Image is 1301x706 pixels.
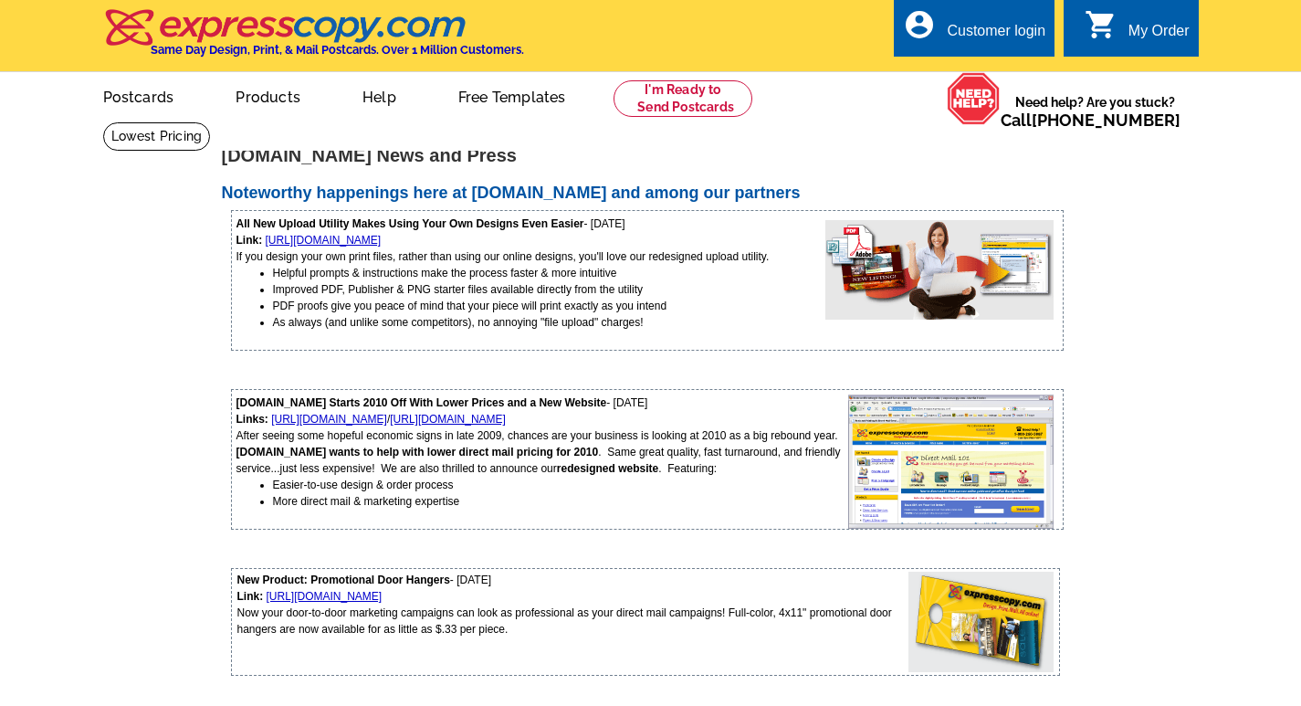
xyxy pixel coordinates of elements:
[236,396,607,409] strong: [DOMAIN_NAME] Starts 2010 Off With Lower Prices and a New Website
[903,8,936,41] i: account_circle
[273,477,1058,493] li: Easier-to-use design & order process
[236,234,263,247] strong: Link:
[231,210,1064,351] div: If you design your own print files, rather than using our online designs, you'll love our redesig...
[1001,93,1190,130] span: Need help? Are you stuck?
[1001,111,1180,130] span: Call
[236,413,506,426] span: /
[206,74,330,117] a: Products
[236,396,648,409] span: - [DATE]
[103,22,524,57] a: Same Day Design, Print, & Mail Postcards. Over 1 Million Customers.
[333,74,425,117] a: Help
[236,217,625,230] span: - [DATE]
[825,220,1054,320] img: new site
[273,314,1058,331] li: As always (and unlike some competitors), no annoying "file upload" charges!
[266,234,382,247] a: [URL][DOMAIN_NAME]
[237,590,892,636] span: Now your door-to-door marketing campaigns can look as professional as your direct mail campaigns!...
[236,427,1058,477] div: After seeing some hopeful economic signs in late 2009, chances are your business is looking at 20...
[236,217,584,230] strong: All New Upload Utility Makes Using Your Own Designs Even Easier
[1032,111,1180,130] a: [PHONE_NUMBER]
[236,413,268,426] strong: Links:
[1085,20,1190,43] a: shopping_cart My Order
[429,74,595,117] a: Free Templates
[237,574,491,586] span: - [DATE]
[222,146,1044,165] h1: [DOMAIN_NAME] News and Press
[947,72,1001,125] img: help
[273,298,1058,314] li: PDF proofs give you peace of mind that your piece will print exactly as you intend
[273,493,1058,510] li: More direct mail & marketing expertise
[237,590,264,603] strong: Link:
[271,413,387,426] a: [URL][DOMAIN_NAME]
[848,395,1054,529] img: new site
[1085,8,1117,41] i: shopping_cart
[557,462,658,475] strong: redesigned website
[222,184,1044,204] h2: Noteworthy happenings here at [DOMAIN_NAME] and among our partners
[908,572,1054,672] img: new door hangers
[903,20,1045,43] a: account_circle Customer login
[151,43,524,57] h4: Same Day Design, Print, & Mail Postcards. Over 1 Million Customers.
[237,574,450,586] strong: New Product: Promotional Door Hangers
[74,74,204,117] a: Postcards
[236,446,599,458] strong: [DOMAIN_NAME] wants to help with lower direct mail pricing for 2010
[267,590,383,603] a: [URL][DOMAIN_NAME]
[390,413,506,426] a: [URL][DOMAIN_NAME]
[947,23,1045,48] div: Customer login
[273,281,1058,298] li: Improved PDF, Publisher & PNG starter files available directly from the utility
[273,265,1058,281] li: Helpful prompts & instructions make the process faster & more intuitive
[1128,23,1190,48] div: My Order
